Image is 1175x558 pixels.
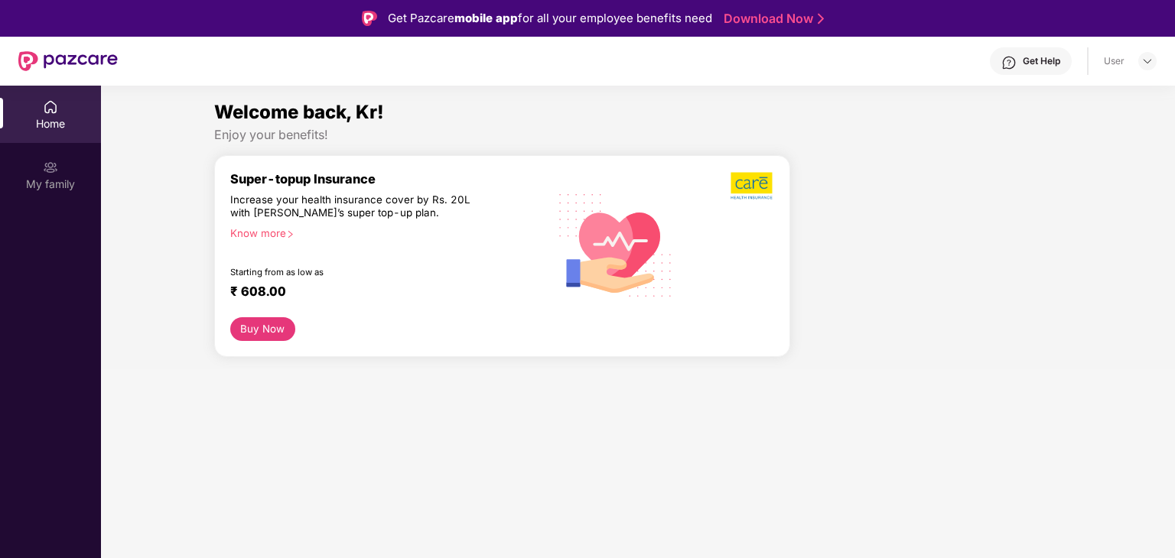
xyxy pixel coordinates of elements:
[230,193,482,221] div: Increase your health insurance cover by Rs. 20L with [PERSON_NAME]’s super top-up plan.
[230,171,548,187] div: Super-topup Insurance
[230,227,539,238] div: Know more
[1023,55,1060,67] div: Get Help
[18,51,118,71] img: New Pazcare Logo
[1001,55,1017,70] img: svg+xml;base64,PHN2ZyBpZD0iSGVscC0zMngzMiIgeG1sbnM9Imh0dHA6Ly93d3cudzMub3JnLzIwMDAvc3ZnIiB3aWR0aD...
[818,11,824,27] img: Stroke
[362,11,377,26] img: Logo
[724,11,819,27] a: Download Now
[43,99,58,115] img: svg+xml;base64,PHN2ZyBpZD0iSG9tZSIgeG1sbnM9Imh0dHA6Ly93d3cudzMub3JnLzIwMDAvc3ZnIiB3aWR0aD0iMjAiIG...
[214,127,1062,143] div: Enjoy your benefits!
[230,284,532,302] div: ₹ 608.00
[214,101,384,123] span: Welcome back, Kr!
[1104,55,1125,67] div: User
[731,171,774,200] img: b5dec4f62d2307b9de63beb79f102df3.png
[1141,55,1154,67] img: svg+xml;base64,PHN2ZyBpZD0iRHJvcGRvd24tMzJ4MzIiIHhtbG5zPSJodHRwOi8vd3d3LnczLm9yZy8yMDAwL3N2ZyIgd2...
[230,267,483,277] div: Starting from as low as
[388,9,712,28] div: Get Pazcare for all your employee benefits need
[454,11,518,25] strong: mobile app
[43,160,58,175] img: svg+xml;base64,PHN2ZyB3aWR0aD0iMjAiIGhlaWdodD0iMjAiIHZpZXdCb3g9IjAgMCAyMCAyMCIgZmlsbD0ibm9uZSIgeG...
[548,175,684,313] img: svg+xml;base64,PHN2ZyB4bWxucz0iaHR0cDovL3d3dy53My5vcmcvMjAwMC9zdmciIHhtbG5zOnhsaW5rPSJodHRwOi8vd3...
[286,230,295,238] span: right
[230,317,295,341] button: Buy Now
